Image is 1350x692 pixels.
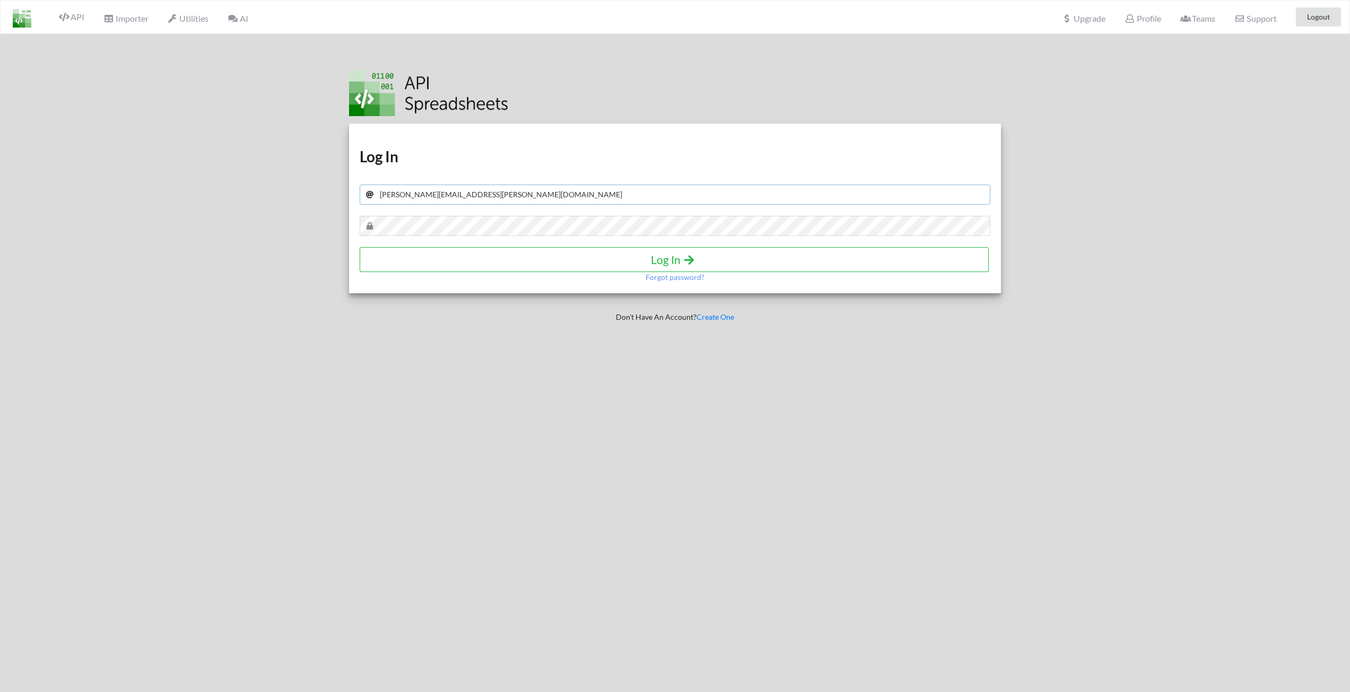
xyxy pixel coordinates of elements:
p: Don't Have An Account? [342,312,1009,322]
button: Logout [1296,7,1341,27]
h4: Log In [371,253,978,266]
a: Create One [696,312,734,321]
span: Support [1234,14,1276,23]
span: AI [228,13,248,23]
button: Log In [360,247,989,272]
img: Logo.png [349,70,508,116]
span: Teams [1180,13,1215,23]
span: Profile [1125,13,1161,23]
h1: Log In [360,147,991,166]
span: API [59,12,84,22]
span: Importer [103,13,148,23]
span: Utilities [168,13,208,23]
img: LogoIcon.png [13,9,31,28]
span: Upgrade [1062,14,1105,23]
p: Forgot password? [646,272,704,283]
input: Your Email [360,185,991,205]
